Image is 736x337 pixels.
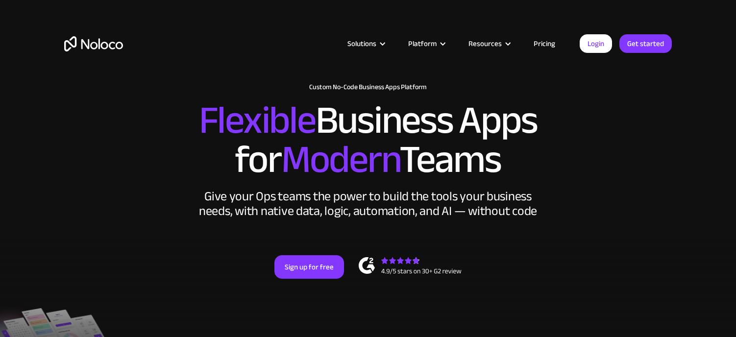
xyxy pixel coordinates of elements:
[580,34,612,53] a: Login
[64,36,123,51] a: home
[335,37,396,50] div: Solutions
[619,34,672,53] a: Get started
[396,37,456,50] div: Platform
[196,189,540,218] div: Give your Ops teams the power to build the tools your business needs, with native data, logic, au...
[468,37,502,50] div: Resources
[199,84,316,157] span: Flexible
[274,255,344,279] a: Sign up for free
[64,101,672,179] h2: Business Apps for Teams
[521,37,567,50] a: Pricing
[408,37,437,50] div: Platform
[456,37,521,50] div: Resources
[347,37,376,50] div: Solutions
[281,123,399,196] span: Modern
